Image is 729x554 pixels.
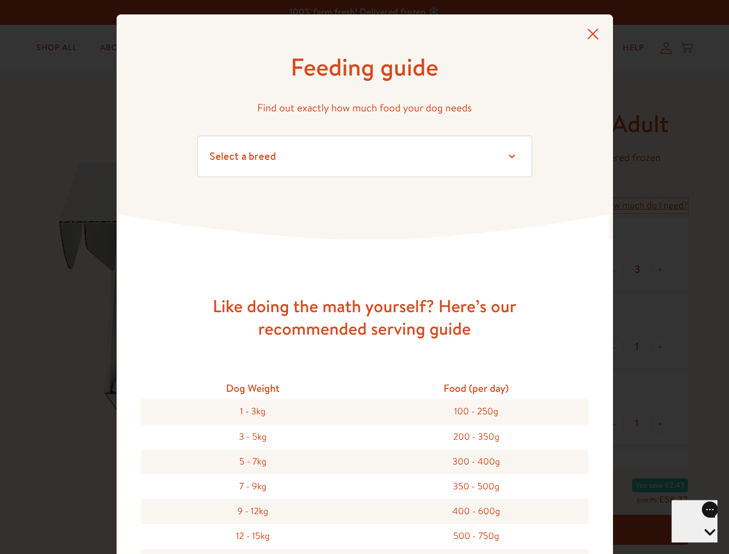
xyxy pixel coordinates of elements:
h1: Feeding guide [197,51,532,83]
div: 400 - 600g [365,499,588,524]
div: 100 - 250g [365,399,588,424]
div: 9 - 12kg [141,499,365,524]
div: 5 - 7kg [141,450,365,474]
div: 3 - 5kg [141,425,365,450]
div: 300 - 400g [365,450,588,474]
div: 500 - 750g [365,524,588,549]
iframe: Gorgias live chat messenger [671,500,717,542]
p: Find out exactly how much food your dog needs [197,99,532,117]
div: 200 - 350g [365,425,588,450]
div: 7 - 9kg [141,474,365,499]
h3: Like doing the math yourself? Here’s our recommended serving guide [180,295,549,340]
div: 350 - 500g [365,474,588,499]
div: Dog Weight [141,377,365,399]
div: 1 - 3kg [141,399,365,424]
div: 12 - 15kg [141,524,365,549]
div: Food (per day) [365,377,588,399]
